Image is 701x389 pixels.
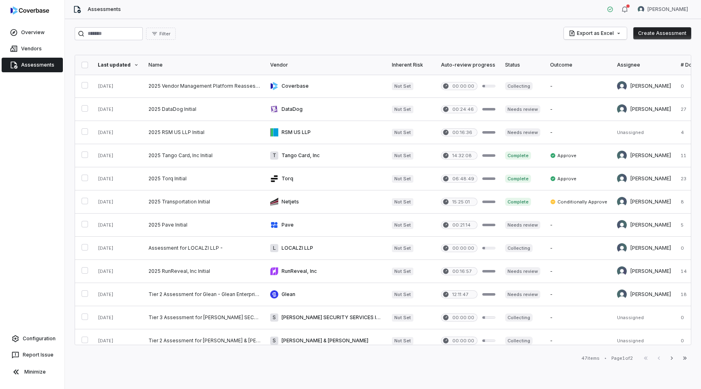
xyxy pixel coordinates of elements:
td: - [545,306,612,329]
span: Filter [159,31,170,37]
td: - [545,329,612,352]
div: 47 items [581,355,600,361]
img: Samuel Folarin avatar [617,266,627,276]
td: - [545,283,612,306]
button: Report Issue [3,348,61,362]
button: Create Assessment [633,27,691,39]
img: Sayantan Bhattacherjee avatar [617,290,627,299]
span: Assessments [88,6,121,13]
button: Sayantan Bhattacherjee avatar[PERSON_NAME] [633,3,693,15]
a: Vendors [2,41,63,56]
div: Outcome [550,62,607,68]
td: - [545,214,612,237]
div: Auto-review progress [441,62,495,68]
span: [PERSON_NAME] [647,6,688,13]
button: Export as Excel [564,27,627,39]
button: Filter [146,28,176,40]
div: Name [148,62,260,68]
a: Assessments [2,58,63,72]
button: Minimize [3,364,61,380]
img: Sayantan Bhattacherjee avatar [638,6,644,13]
div: Last updated [98,62,139,68]
a: Configuration [3,331,61,346]
img: Adeola Ajiginni avatar [617,220,627,230]
img: Sayantan Bhattacherjee avatar [617,174,627,184]
td: - [545,121,612,144]
div: Vendor [270,62,382,68]
div: Status [505,62,540,68]
a: Overview [2,25,63,40]
td: - [545,260,612,283]
img: Sayantan Bhattacherjee avatar [617,197,627,207]
img: Adeola Ajiginni avatar [617,243,627,253]
td: - [545,98,612,121]
div: • [604,355,606,361]
div: # Docs [681,62,698,68]
div: Inherent Risk [392,62,431,68]
td: - [545,75,612,98]
td: - [545,237,612,260]
div: Assignee [617,62,671,68]
img: Tomo Majima avatar [617,81,627,91]
img: Sayantan Bhattacherjee avatar [617,104,627,114]
img: logo-D7KZi-bG.svg [11,6,49,15]
div: Page 1 of 2 [611,355,633,361]
img: Sayantan Bhattacherjee avatar [617,151,627,160]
